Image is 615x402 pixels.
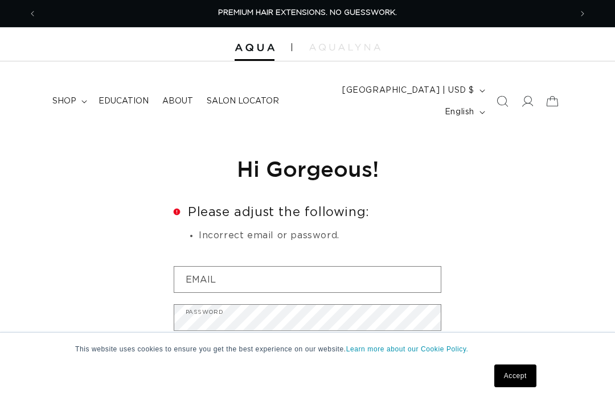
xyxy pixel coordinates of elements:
img: Aqua Hair Extensions [235,44,274,52]
input: Email [174,267,441,292]
span: Education [99,96,149,106]
h2: Please adjust the following: [174,206,441,218]
a: Education [92,89,155,113]
li: Incorrect email or password. [199,229,441,243]
summary: shop [46,89,92,113]
iframe: Chat Widget [558,347,615,402]
span: [GEOGRAPHIC_DATA] | USD $ [342,85,474,97]
span: English [445,106,474,118]
p: This website uses cookies to ensure you get the best experience on our website. [75,344,540,354]
button: Previous announcement [20,3,45,24]
span: shop [52,96,76,106]
span: About [162,96,193,106]
h1: Hi Gorgeous! [174,155,441,183]
summary: Search [490,89,515,114]
span: Salon Locator [207,96,279,106]
a: Salon Locator [200,89,286,113]
a: About [155,89,200,113]
button: English [438,101,490,123]
button: Next announcement [570,3,595,24]
span: PREMIUM HAIR EXTENSIONS. NO GUESSWORK. [218,9,397,16]
a: Learn more about our Cookie Policy. [346,345,469,353]
a: Accept [494,364,536,387]
button: [GEOGRAPHIC_DATA] | USD $ [335,80,490,101]
img: aqualyna.com [309,44,380,51]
